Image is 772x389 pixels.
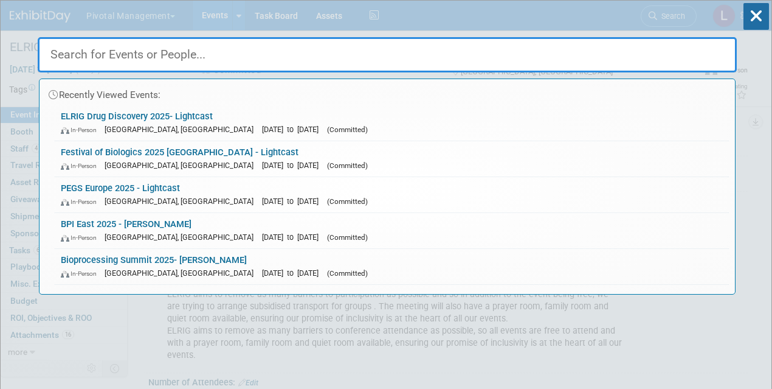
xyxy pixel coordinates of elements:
[262,125,325,134] span: [DATE] to [DATE]
[105,125,260,134] span: [GEOGRAPHIC_DATA], [GEOGRAPHIC_DATA]
[61,270,102,278] span: In-Person
[262,197,325,206] span: [DATE] to [DATE]
[327,197,368,206] span: (Committed)
[55,213,729,248] a: BPI East 2025 - [PERSON_NAME] In-Person [GEOGRAPHIC_DATA], [GEOGRAPHIC_DATA] [DATE] to [DATE] (Co...
[55,105,729,141] a: ELRIG Drug Discovery 2025- Lightcast In-Person [GEOGRAPHIC_DATA], [GEOGRAPHIC_DATA] [DATE] to [DA...
[327,125,368,134] span: (Committed)
[105,197,260,206] span: [GEOGRAPHIC_DATA], [GEOGRAPHIC_DATA]
[55,249,729,284] a: Bioprocessing Summit 2025- [PERSON_NAME] In-Person [GEOGRAPHIC_DATA], [GEOGRAPHIC_DATA] [DATE] to...
[327,269,368,278] span: (Committed)
[61,126,102,134] span: In-Person
[61,162,102,170] span: In-Person
[61,234,102,242] span: In-Person
[105,161,260,170] span: [GEOGRAPHIC_DATA], [GEOGRAPHIC_DATA]
[55,177,729,212] a: PEGS Europe 2025 - Lightcast In-Person [GEOGRAPHIC_DATA], [GEOGRAPHIC_DATA] [DATE] to [DATE] (Com...
[61,198,102,206] span: In-Person
[327,233,368,242] span: (Committed)
[55,141,729,177] a: Festival of Biologics 2025 [GEOGRAPHIC_DATA] - Lightcast In-Person [GEOGRAPHIC_DATA], [GEOGRAPHIC...
[262,233,325,242] span: [DATE] to [DATE]
[38,37,737,72] input: Search for Events or People...
[105,268,260,278] span: [GEOGRAPHIC_DATA], [GEOGRAPHIC_DATA]
[46,79,729,105] div: Recently Viewed Events:
[105,233,260,242] span: [GEOGRAPHIC_DATA], [GEOGRAPHIC_DATA]
[327,161,368,170] span: (Committed)
[262,268,325,278] span: [DATE] to [DATE]
[262,161,325,170] span: [DATE] to [DATE]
